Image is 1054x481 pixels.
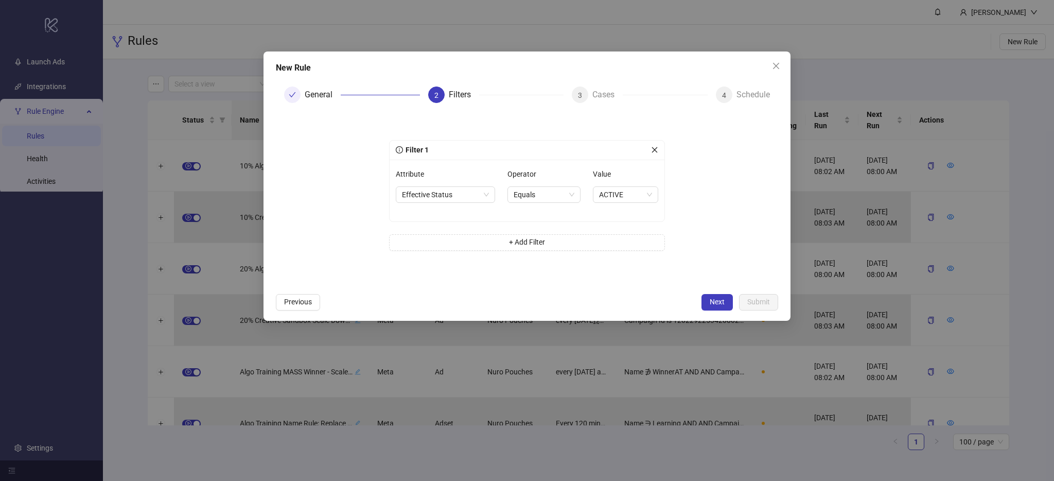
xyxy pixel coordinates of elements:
[276,294,320,311] button: Previous
[403,146,429,154] span: Filter 1
[578,91,582,99] span: 3
[449,87,479,103] div: Filters
[722,91,726,99] span: 4
[599,187,652,202] span: ACTIVE
[710,298,725,306] span: Next
[651,146,658,153] span: close
[434,91,438,99] span: 2
[772,62,780,70] span: close
[396,146,403,153] span: info-circle
[509,238,545,246] span: + Add Filter
[276,62,778,74] div: New Rule
[736,87,770,103] div: Schedule
[402,187,489,202] span: Effective Status
[593,166,618,182] label: Value
[592,87,623,103] div: Cases
[289,91,296,98] span: check
[514,187,574,202] span: Equals
[284,298,312,306] span: Previous
[396,166,431,182] label: Attribute
[701,294,733,311] button: Next
[768,58,784,74] button: Close
[305,87,341,103] div: General
[389,234,665,251] button: + Add Filter
[507,166,543,182] label: Operator
[739,294,778,311] button: Submit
